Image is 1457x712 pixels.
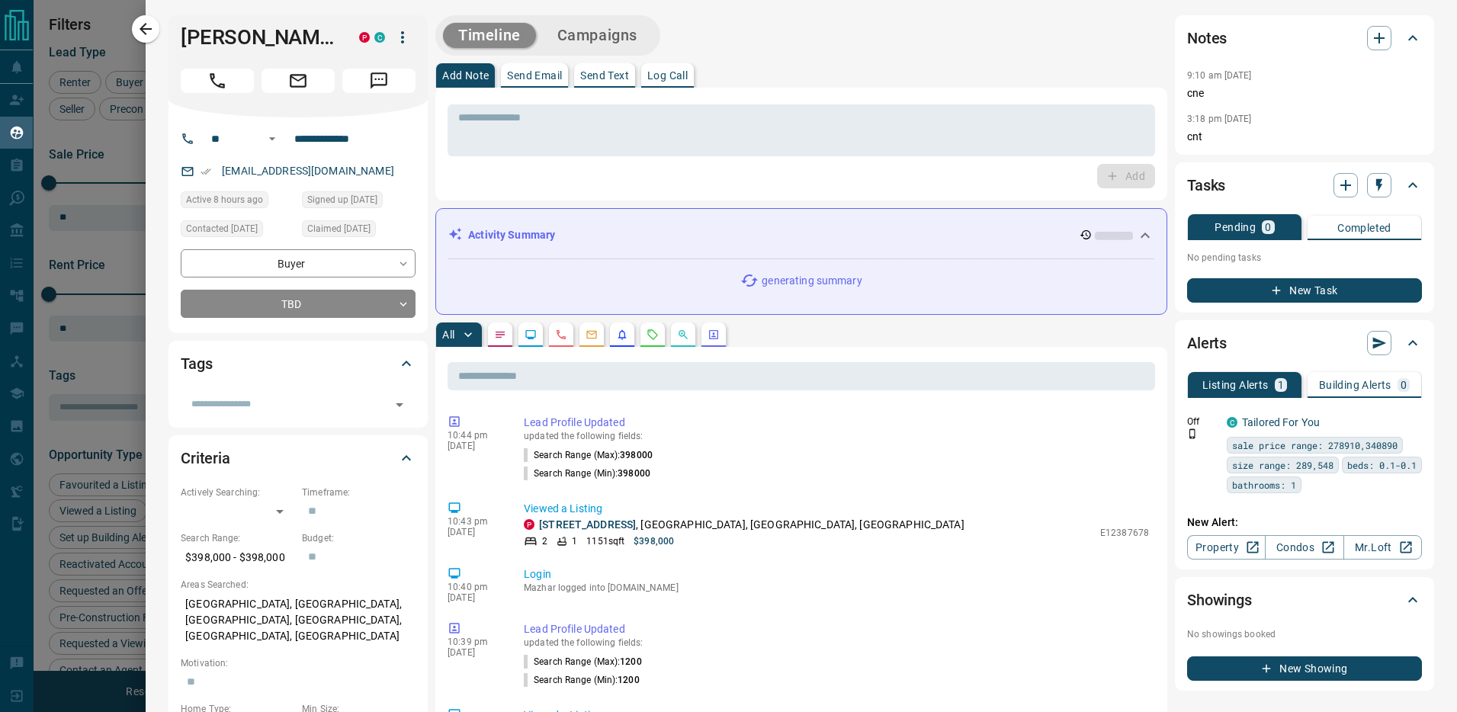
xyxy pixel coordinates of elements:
[181,290,416,318] div: TBD
[181,531,294,545] p: Search Range:
[1187,173,1225,197] h2: Tasks
[181,486,294,499] p: Actively Searching:
[448,592,501,603] p: [DATE]
[524,467,650,480] p: Search Range (Min) :
[448,516,501,527] p: 10:43 pm
[507,70,562,81] p: Send Email
[580,70,629,81] p: Send Text
[1187,246,1422,269] p: No pending tasks
[620,450,653,460] span: 398000
[181,345,416,382] div: Tags
[302,486,416,499] p: Timeframe:
[708,329,720,341] svg: Agent Actions
[181,249,416,277] div: Buyer
[442,70,489,81] p: Add Note
[374,32,385,43] div: condos.ca
[448,647,501,658] p: [DATE]
[524,519,534,530] div: property.ca
[572,534,577,548] p: 1
[1187,415,1218,428] p: Off
[448,637,501,647] p: 10:39 pm
[1187,535,1266,560] a: Property
[448,582,501,592] p: 10:40 pm
[181,545,294,570] p: $398,000 - $398,000
[1242,416,1320,428] a: Tailored For You
[1343,535,1422,560] a: Mr.Loft
[1187,85,1422,101] p: cne
[524,582,1149,593] p: Mazhar logged into [DOMAIN_NAME]
[186,221,258,236] span: Contacted [DATE]
[448,430,501,441] p: 10:44 pm
[201,166,211,177] svg: Email Verified
[539,518,636,531] a: [STREET_ADDRESS]
[1265,535,1343,560] a: Condos
[1187,129,1422,145] p: cnt
[525,329,537,341] svg: Lead Browsing Activity
[448,221,1154,249] div: Activity Summary
[181,656,416,670] p: Motivation:
[181,191,294,213] div: Sat Sep 13 2025
[677,329,689,341] svg: Opportunities
[634,534,674,548] p: $398,000
[524,655,642,669] p: Search Range (Max) :
[1265,222,1271,233] p: 0
[647,329,659,341] svg: Requests
[302,531,416,545] p: Budget:
[186,192,263,207] span: Active 8 hours ago
[524,637,1149,648] p: updated the following fields:
[647,70,688,81] p: Log Call
[359,32,370,43] div: property.ca
[618,468,650,479] span: 398000
[448,441,501,451] p: [DATE]
[181,440,416,476] div: Criteria
[762,273,862,289] p: generating summary
[1187,325,1422,361] div: Alerts
[542,534,547,548] p: 2
[524,501,1149,517] p: Viewed a Listing
[448,527,501,537] p: [DATE]
[524,448,653,462] p: Search Range (Max) :
[1187,515,1422,531] p: New Alert:
[1187,627,1422,641] p: No showings booked
[222,165,394,177] a: [EMAIL_ADDRESS][DOMAIN_NAME]
[262,69,335,93] span: Email
[1337,223,1391,233] p: Completed
[586,329,598,341] svg: Emails
[181,351,212,376] h2: Tags
[342,69,416,93] span: Message
[1187,588,1252,612] h2: Showings
[307,221,371,236] span: Claimed [DATE]
[1202,380,1269,390] p: Listing Alerts
[1187,428,1198,439] svg: Push Notification Only
[302,191,416,213] div: Sat Nov 18 2023
[181,220,294,242] div: Tue Nov 21 2023
[263,130,281,148] button: Open
[1232,438,1398,453] span: sale price range: 278910,340890
[524,621,1149,637] p: Lead Profile Updated
[1401,380,1407,390] p: 0
[524,431,1149,441] p: updated the following fields:
[524,673,640,687] p: Search Range (Min) :
[1232,477,1296,492] span: bathrooms: 1
[443,23,536,48] button: Timeline
[539,517,964,533] p: , [GEOGRAPHIC_DATA], [GEOGRAPHIC_DATA], [GEOGRAPHIC_DATA]
[1187,20,1422,56] div: Notes
[524,415,1149,431] p: Lead Profile Updated
[618,675,639,685] span: 1200
[555,329,567,341] svg: Calls
[181,592,416,649] p: [GEOGRAPHIC_DATA], [GEOGRAPHIC_DATA], [GEOGRAPHIC_DATA], [GEOGRAPHIC_DATA], [GEOGRAPHIC_DATA], [G...
[302,220,416,242] div: Sat Nov 18 2023
[468,227,555,243] p: Activity Summary
[524,566,1149,582] p: Login
[1187,26,1227,50] h2: Notes
[1232,457,1333,473] span: size range: 289,548
[1187,656,1422,681] button: New Showing
[1278,380,1284,390] p: 1
[181,578,416,592] p: Areas Searched:
[1187,278,1422,303] button: New Task
[616,329,628,341] svg: Listing Alerts
[1187,331,1227,355] h2: Alerts
[542,23,653,48] button: Campaigns
[1347,457,1417,473] span: beds: 0.1-0.1
[1187,70,1252,81] p: 9:10 am [DATE]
